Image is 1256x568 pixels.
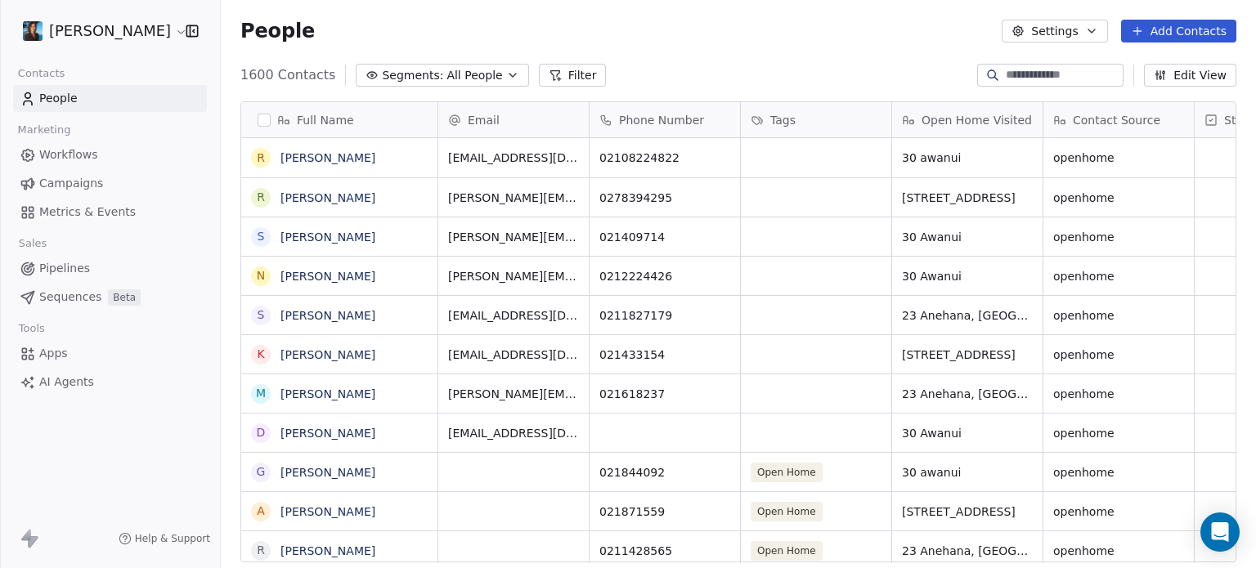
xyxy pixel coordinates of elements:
a: AI Agents [13,369,207,396]
span: 30 awanui [902,464,1033,481]
span: openhome [1053,307,1184,324]
span: Pipelines [39,260,90,277]
a: SequencesBeta [13,284,207,311]
div: Contact Source [1043,102,1194,137]
a: [PERSON_NAME] [280,191,375,204]
span: Open Home [751,502,823,521]
span: 30 Awanui [902,229,1033,245]
span: Workflows [39,146,98,163]
span: 021409714 [599,229,730,245]
span: Help & Support [135,532,210,545]
div: Open Intercom Messenger [1200,512,1240,552]
span: 0211428565 [599,543,730,559]
div: R [257,189,265,206]
span: Open Home [751,463,823,482]
button: [PERSON_NAME] [20,17,174,45]
a: [PERSON_NAME] [280,270,375,283]
a: [PERSON_NAME] [280,427,375,440]
div: D [257,424,266,441]
img: pic.jpg [23,21,43,41]
span: 021618237 [599,386,730,402]
div: Phone Number [590,102,740,137]
span: 02108224822 [599,150,730,166]
span: 23 Anehana, [GEOGRAPHIC_DATA] [902,543,1033,559]
button: Add Contacts [1121,20,1236,42]
span: openhome [1053,543,1184,559]
div: S [258,306,265,324]
span: Tools [11,316,52,341]
span: openhome [1053,347,1184,363]
span: 30 Awanui [902,425,1033,441]
span: [PERSON_NAME][EMAIL_ADDRESS][DOMAIN_NAME] [448,268,579,284]
span: Metrics & Events [39,203,136,221]
span: openhome [1053,268,1184,284]
div: A [257,503,265,520]
a: [PERSON_NAME] [280,151,375,164]
div: grid [241,138,438,563]
div: R [257,542,265,559]
a: Apps [13,340,207,367]
span: [PERSON_NAME][EMAIL_ADDRESS][PERSON_NAME][DOMAIN_NAME] [448,229,579,245]
span: Email [468,112,500,128]
button: Settings [1002,20,1107,42]
span: 23 Anehana, [GEOGRAPHIC_DATA] [902,307,1033,324]
div: G [257,463,266,481]
a: People [13,85,207,112]
span: [STREET_ADDRESS] [902,347,1033,363]
div: K [257,346,264,363]
span: [EMAIL_ADDRESS][DOMAIN_NAME] [448,347,579,363]
a: [PERSON_NAME] [280,505,375,518]
a: Help & Support [119,532,210,545]
a: Metrics & Events [13,199,207,226]
span: Full Name [297,112,354,128]
a: Workflows [13,141,207,168]
span: Contact Source [1073,112,1160,128]
span: 0211827179 [599,307,730,324]
span: Contacts [11,61,72,86]
a: [PERSON_NAME] [280,387,375,400]
div: Full Name [241,102,437,137]
div: Email [438,102,589,137]
span: openhome [1053,229,1184,245]
span: Open Home [751,541,823,561]
div: R [257,150,265,167]
span: [EMAIL_ADDRESS][DOMAIN_NAME] [448,150,579,166]
div: S [258,228,265,245]
span: openhome [1053,190,1184,206]
span: openhome [1053,464,1184,481]
span: 021433154 [599,347,730,363]
span: 021871559 [599,503,730,520]
span: openhome [1053,386,1184,402]
a: [PERSON_NAME] [280,309,375,322]
span: All People [446,67,502,84]
span: Phone Number [619,112,704,128]
span: [PERSON_NAME][EMAIL_ADDRESS][DOMAIN_NAME] [448,386,579,402]
span: People [39,90,78,107]
span: Campaigns [39,175,103,192]
span: Apps [39,345,68,362]
span: 0212224426 [599,268,730,284]
span: [EMAIL_ADDRESS][DOMAIN_NAME] [448,425,579,441]
span: [PERSON_NAME][EMAIL_ADDRESS][DOMAIN_NAME] [448,190,579,206]
span: Beta [108,289,141,306]
a: [PERSON_NAME] [280,230,375,244]
div: M [256,385,266,402]
span: Sales [11,231,54,256]
span: 30 Awanui [902,268,1033,284]
span: 021844092 [599,464,730,481]
span: Open Home Visited [922,112,1032,128]
span: openhome [1053,425,1184,441]
span: Marketing [11,118,78,142]
a: [PERSON_NAME] [280,348,375,361]
span: [PERSON_NAME] [49,20,171,42]
a: Pipelines [13,255,207,282]
div: Tags [741,102,891,137]
span: AI Agents [39,373,94,391]
span: Tags [770,112,796,128]
span: 23 Anehana, [GEOGRAPHIC_DATA] [902,386,1033,402]
span: Segments: [382,67,443,84]
a: [PERSON_NAME] [280,466,375,479]
button: Edit View [1144,64,1236,87]
span: 30 awanui [902,150,1033,166]
a: [PERSON_NAME] [280,544,375,557]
